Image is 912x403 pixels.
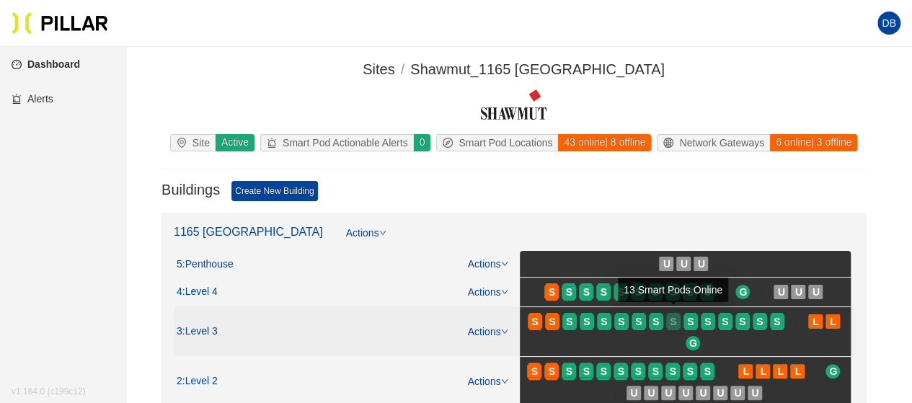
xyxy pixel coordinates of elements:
[813,284,820,300] span: U
[682,385,689,401] span: U
[177,375,218,388] div: 2
[663,138,679,148] span: global
[618,363,624,379] span: S
[566,314,572,329] span: S
[630,385,637,401] span: U
[601,363,607,379] span: S
[566,363,572,379] span: S
[704,363,711,379] span: S
[479,87,548,123] img: Shawmut
[12,12,108,35] img: Pillar Technologies
[231,181,317,201] a: Create New Building
[601,284,607,300] span: S
[468,286,508,298] a: Actions
[531,314,538,329] span: S
[722,314,728,329] span: S
[681,256,688,272] span: U
[437,135,558,151] div: Smart Pod Locations
[566,284,572,300] span: S
[261,135,414,151] div: Smart Pod Actionable Alerts
[652,314,659,329] span: S
[734,385,741,401] span: U
[549,363,555,379] span: S
[774,314,780,329] span: S
[689,335,697,351] span: G
[413,134,431,151] div: 0
[583,363,590,379] span: S
[346,225,386,251] a: Actions
[363,61,394,77] span: Sites
[618,278,728,302] div: 13 Smart Pods Online
[670,314,676,329] span: S
[501,260,508,267] span: down
[379,229,386,236] span: down
[410,58,665,81] div: Shawmut_1165 [GEOGRAPHIC_DATA]
[549,314,555,329] span: S
[670,363,676,379] span: S
[652,363,659,379] span: S
[171,135,216,151] div: Site
[760,363,766,379] span: L
[687,314,694,329] span: S
[769,134,857,151] div: 6 online | 3 offline
[401,61,405,77] span: /
[795,284,802,300] span: U
[443,138,459,148] span: compass
[531,363,538,379] span: S
[468,326,508,337] a: Actions
[739,314,745,329] span: S
[777,363,784,379] span: L
[739,284,747,300] span: G
[557,134,651,151] div: 43 online | 8 offline
[177,258,234,271] div: 5
[468,376,508,387] a: Actions
[501,328,508,335] span: down
[743,363,749,379] span: L
[182,325,218,338] span: : Level 3
[583,314,590,329] span: S
[618,314,624,329] span: S
[177,285,218,298] div: 4
[182,285,218,298] span: : Level 4
[829,363,837,379] span: G
[182,258,234,271] span: : Penthouse
[583,284,590,300] span: S
[813,314,819,329] span: L
[704,314,711,329] span: S
[501,288,508,296] span: down
[698,256,705,272] span: U
[468,258,508,270] a: Actions
[794,363,801,379] span: L
[601,314,607,329] span: S
[882,12,895,35] span: DB
[751,385,758,401] span: U
[177,325,218,338] div: 3
[257,134,433,151] a: alertSmart Pod Actionable Alerts0
[215,134,254,151] div: Active
[635,363,642,379] span: S
[267,138,283,148] span: alert
[665,385,672,401] span: U
[12,58,80,70] a: dashboardDashboard
[647,385,655,401] span: U
[756,314,763,329] span: S
[658,135,769,151] div: Network Gateways
[12,93,53,105] a: alertAlerts
[699,385,707,401] span: U
[501,378,508,385] span: down
[182,375,218,388] span: : Level 2
[161,181,220,201] h3: Buildings
[174,226,323,238] a: 1165 [GEOGRAPHIC_DATA]
[778,284,785,300] span: U
[177,138,192,148] span: environment
[663,256,670,272] span: U
[635,314,642,329] span: S
[549,284,555,300] span: S
[687,363,694,379] span: S
[830,314,836,329] span: L
[717,385,724,401] span: U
